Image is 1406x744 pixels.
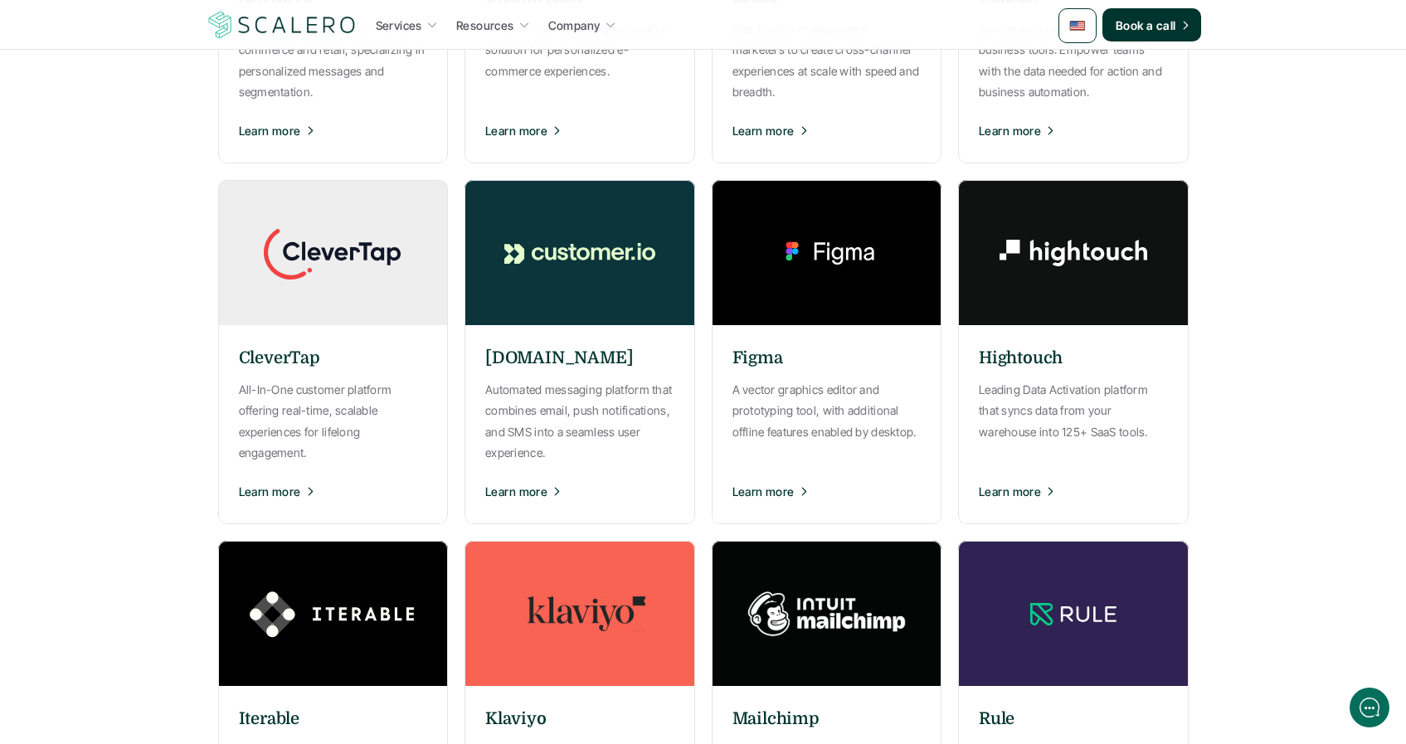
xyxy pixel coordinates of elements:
[1102,8,1201,41] a: Book a call
[732,109,922,151] button: Learn more
[239,109,428,151] button: Learn more
[139,580,210,591] span: We run on Gist
[239,122,301,139] p: Learn more
[485,470,674,512] button: Learn more
[456,17,514,34] p: Resources
[732,379,922,442] p: A vector graphics editor and prototyping tool, with additional offline features enabled by desktop.
[732,122,795,139] p: Learn more
[485,122,547,139] p: Learn more
[25,110,307,190] h2: Let us know if we can help with lifecycle marketing.
[732,707,820,732] h6: Mailchimp
[979,346,1063,371] h6: Hightouch
[732,483,795,500] p: Learn more
[239,470,428,512] button: Learn more
[979,18,1168,102] p: Sync warehouse data across all business tools. Empower teams with the data needed for action and ...
[376,17,422,34] p: Services
[979,379,1168,442] p: Leading Data Activation platform that syncs data from your warehouse into 125+ SaaS tools.
[239,379,428,463] p: All-In-One customer platform offering real-time, scalable experiences for lifelong engagement.
[979,707,1014,732] h6: Rule
[1069,17,1086,34] img: 🇺🇸
[1116,17,1176,34] p: Book a call
[979,483,1041,500] p: Learn more
[25,80,307,107] h1: Hi! Welcome to [GEOGRAPHIC_DATA].
[206,10,358,40] a: Scalero company logotype
[239,483,301,500] p: Learn more
[239,346,320,371] h6: CleverTap
[979,122,1041,139] p: Learn more
[548,17,601,34] p: Company
[485,346,633,371] h6: [DOMAIN_NAME]
[218,180,449,524] a: CleverTapAll-In-One customer platform offering real-time, scalable experiences for lifelong engag...
[485,707,547,732] h6: Klaviyo
[485,379,674,463] p: Automated messaging platform that combines email, push notifications, and SMS into a seamless use...
[239,707,299,732] h6: Iterable
[26,220,306,253] button: New conversation
[239,18,428,102] p: An SMS marketing platform for e-commerce and retail, specializing in personalized messages and se...
[958,180,1189,524] a: HightouchLeading Data Activation platform that syncs data from your warehouse into 125+ SaaS tool...
[979,109,1168,151] button: Learn more
[107,230,199,243] span: New conversation
[206,9,358,41] img: Scalero company logotype
[732,18,922,102] p: Braze platform empowers marketers to create cross-channel experiences at scale with speed and bre...
[1350,688,1389,727] iframe: gist-messenger-bubble-iframe
[732,346,783,371] h6: Figma
[485,483,547,500] p: Learn more
[712,180,942,524] a: FigmaA vector graphics editor and prototyping tool, with additional offline features enabled by d...
[485,109,674,151] button: Learn more
[979,470,1168,512] button: Learn more
[465,180,695,524] a: [DOMAIN_NAME]Automated messaging platform that combines email, push notifications, and SMS into a...
[732,470,922,512] button: Learn more
[485,18,674,81] p: An all-in-one marketing automation solution for personalized e-commerce experiences.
